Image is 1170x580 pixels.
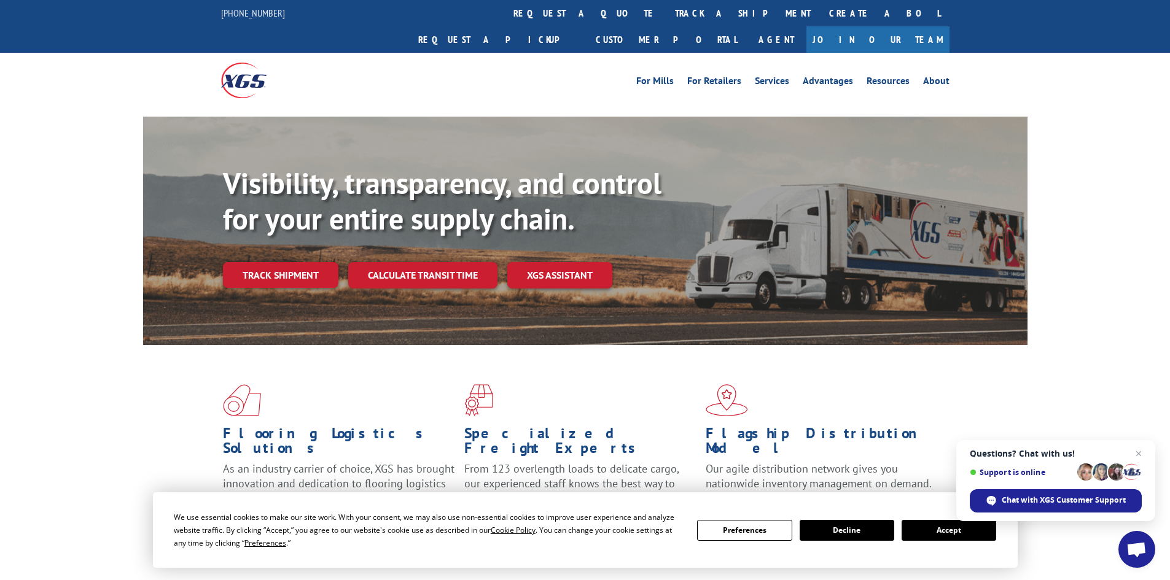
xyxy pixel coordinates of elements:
span: Cookie Policy [491,525,536,535]
a: Resources [867,76,910,90]
h1: Specialized Freight Experts [464,426,696,462]
span: Questions? Chat with us! [970,449,1142,458]
a: For Retailers [687,76,741,90]
a: Advantages [803,76,853,90]
a: Calculate transit time [348,262,497,288]
img: xgs-icon-total-supply-chain-intelligence-red [223,384,261,416]
a: XGS ASSISTANT [507,262,612,288]
a: For Mills [636,76,674,90]
span: Our agile distribution network gives you nationwide inventory management on demand. [706,462,932,490]
a: Track shipment [223,262,338,288]
div: Open chat [1118,531,1155,568]
h1: Flooring Logistics Solutions [223,426,455,462]
span: Close chat [1131,446,1146,461]
img: xgs-icon-focused-on-flooring-red [464,384,493,416]
span: Support is online [970,468,1073,477]
a: Join Our Team [806,26,950,53]
h1: Flagship Distribution Model [706,426,938,462]
button: Accept [902,520,996,541]
a: Customer Portal [587,26,746,53]
p: From 123 overlength loads to delicate cargo, our experienced staff knows the best way to move you... [464,462,696,516]
span: As an industry carrier of choice, XGS has brought innovation and dedication to flooring logistics... [223,462,454,505]
span: Chat with XGS Customer Support [1002,495,1126,506]
div: We use essential cookies to make our site work. With your consent, we may also use non-essential ... [174,511,682,549]
a: [PHONE_NUMBER] [221,7,285,19]
a: About [923,76,950,90]
img: xgs-icon-flagship-distribution-model-red [706,384,748,416]
div: Cookie Consent Prompt [153,492,1018,568]
a: Request a pickup [409,26,587,53]
div: Chat with XGS Customer Support [970,489,1142,512]
button: Decline [800,520,894,541]
a: Services [755,76,789,90]
b: Visibility, transparency, and control for your entire supply chain. [223,164,661,238]
button: Preferences [697,520,792,541]
span: Preferences [244,538,286,548]
a: Agent [746,26,806,53]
